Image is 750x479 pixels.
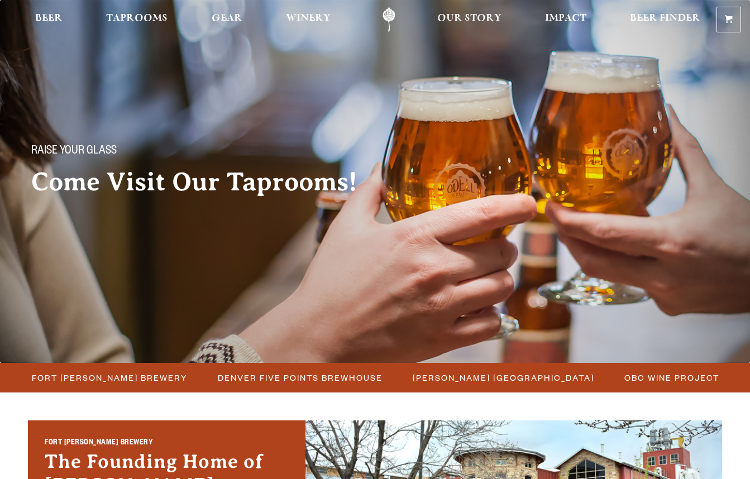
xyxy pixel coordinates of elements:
[623,7,708,32] a: Beer Finder
[430,7,509,32] a: Our Story
[32,370,188,386] span: Fort [PERSON_NAME] Brewery
[538,7,594,32] a: Impact
[624,370,719,386] span: OBC Wine Project
[106,14,168,23] span: Taprooms
[437,14,501,23] span: Our Story
[406,370,600,386] a: [PERSON_NAME] [GEOGRAPHIC_DATA]
[28,7,70,32] a: Beer
[35,14,63,23] span: Beer
[212,14,242,23] span: Gear
[204,7,250,32] a: Gear
[545,14,586,23] span: Impact
[31,145,117,159] span: Raise your glass
[368,7,410,32] a: Odell Home
[413,370,594,386] span: [PERSON_NAME] [GEOGRAPHIC_DATA]
[211,370,388,386] a: Denver Five Points Brewhouse
[99,7,175,32] a: Taprooms
[45,438,289,451] h2: Fort [PERSON_NAME] Brewery
[286,14,331,23] span: Winery
[25,370,193,386] a: Fort [PERSON_NAME] Brewery
[630,14,700,23] span: Beer Finder
[279,7,338,32] a: Winery
[618,370,725,386] a: OBC Wine Project
[31,168,380,196] h2: Come Visit Our Taprooms!
[218,370,383,386] span: Denver Five Points Brewhouse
